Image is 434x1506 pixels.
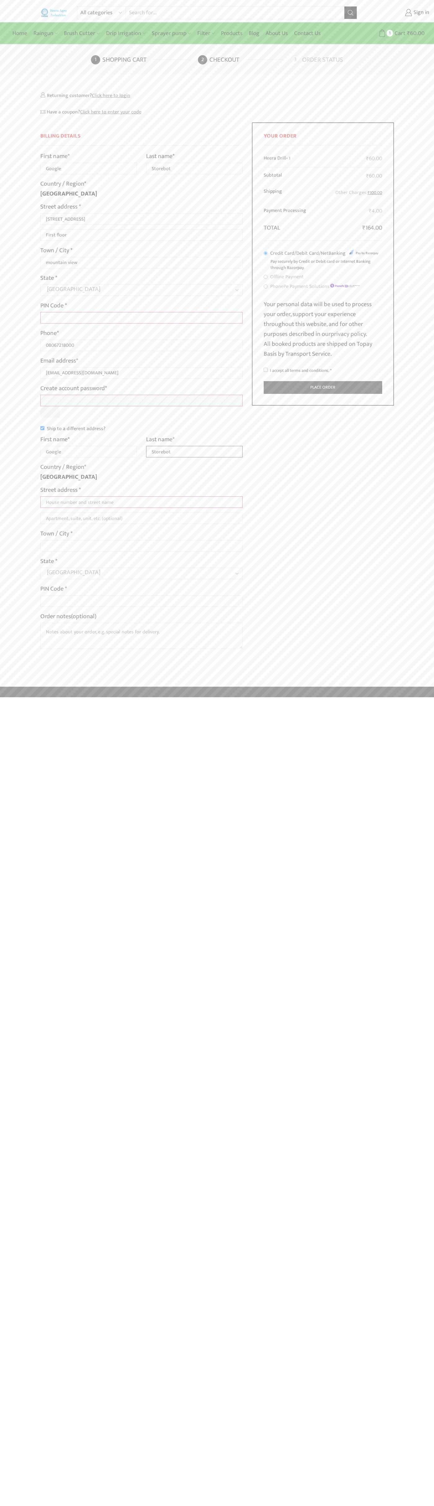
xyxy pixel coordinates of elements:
label: PhonePe Payment Solutions [270,282,360,291]
a: Drip Irrigation [103,26,149,41]
button: Place order [264,381,382,394]
input: Ship to a different address? [40,426,44,430]
a: Sprayer pump [149,26,194,41]
strong: [GEOGRAPHIC_DATA] [40,472,97,482]
span: State [40,568,243,579]
span: I accept all terms and conditions. [270,367,329,374]
input: Apartment, suite, unit, etc. (optional) [40,229,243,241]
bdi: 100.00 [368,189,382,196]
p: Pay securely by Credit or Debit card or Internet Banking through Razorpay. [271,258,382,271]
label: PIN Code [40,301,67,310]
a: Click here to login [92,91,130,99]
a: Raingun [30,26,61,41]
span: ₹ [366,171,369,181]
label: State [40,273,57,283]
span: Sign in [412,9,429,17]
span: Billing Details [40,131,81,141]
abbr: required [330,367,332,374]
input: I accept all terms and conditions. * [264,368,268,372]
label: Offline Payment [270,272,304,281]
span: ₹ [407,29,410,38]
img: PhonePe Payment Solutions [329,283,360,288]
input: Search for... [126,7,344,19]
strong: × 1 [286,155,290,162]
label: Town / City [40,529,73,539]
a: Products [218,26,246,41]
span: 1 [387,30,393,36]
a: privacy policy [331,329,366,339]
a: About Us [262,26,291,41]
label: Phone [40,328,59,338]
label: Last name [146,434,175,444]
label: State [40,556,57,566]
bdi: 164.00 [362,223,382,233]
label: Other Charges: [335,188,382,197]
span: ₹ [366,154,369,163]
bdi: 60.00 [366,154,382,163]
span: State [40,284,243,296]
label: Town / City [40,245,73,255]
a: Shopping cart [91,55,196,64]
th: Shipping [264,184,320,203]
label: Email address [40,356,78,366]
label: PIN Code [40,584,67,594]
span: Maharashtra [47,568,225,577]
a: Filter [194,26,218,41]
button: Show password [40,406,60,418]
label: Country / Region [40,179,86,189]
span: Maharashtra [47,285,225,293]
th: Payment Processing [264,204,320,219]
a: Enter your coupon code [80,108,141,116]
span: Ship to a different address? [47,425,105,433]
td: Heera Drill [264,151,320,167]
bdi: 60.00 [366,171,382,181]
label: Street address [40,202,81,212]
label: Country / Region [40,462,86,472]
th: Subtotal [264,167,320,184]
label: Last name [146,151,175,161]
a: Home [9,26,30,41]
p: Your personal data will be used to process your order, support your experience throughout this we... [264,299,382,359]
th: Total [264,219,320,233]
label: First name [40,151,70,161]
label: First name [40,434,70,444]
input: House number and street name [40,213,243,225]
label: Credit Card/Debit Card/NetBanking [270,249,380,258]
bdi: 4.00 [369,206,382,216]
span: ₹ [362,223,365,233]
label: Order notes [40,611,96,621]
span: ₹ [369,206,372,216]
span: Your order [264,131,297,141]
a: Brush Cutter [61,26,103,41]
div: Have a coupon? [40,108,394,116]
button: Search button [344,7,357,19]
a: Sign in [366,7,429,18]
a: Blog [246,26,262,41]
a: Contact Us [291,26,324,41]
label: Create account password [40,383,107,393]
span: Cart [393,29,405,37]
span: ₹ [368,189,370,196]
img: Credit Card/Debit Card/NetBanking [347,248,378,256]
input: House number and street name [40,496,243,508]
input: Apartment, suite, unit, etc. (optional) [40,513,243,524]
strong: [GEOGRAPHIC_DATA] [40,188,97,199]
label: Street address [40,485,81,495]
span: (optional) [71,611,96,622]
a: 1 Cart ₹60.00 [363,28,425,39]
bdi: 60.00 [407,29,425,38]
div: Returning customer? [40,91,394,99]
